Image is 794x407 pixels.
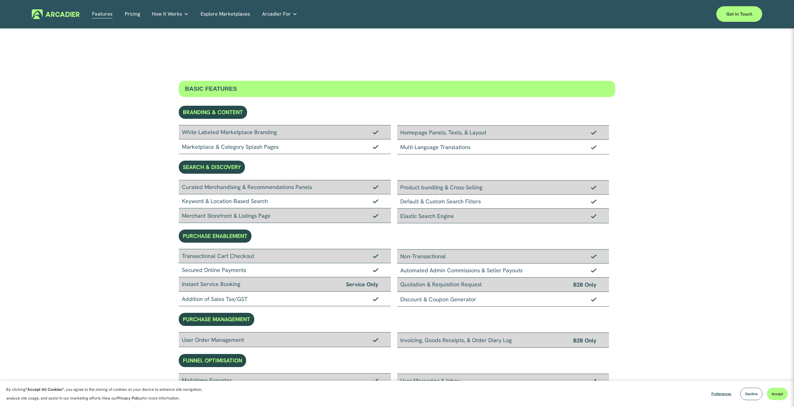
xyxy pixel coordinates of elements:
[179,161,245,174] div: SEARCH & DISCOVERY
[179,373,391,388] div: Mailchimp Exporter
[373,338,378,342] img: Checkmark
[591,254,597,259] img: Checkmark
[740,388,762,400] button: Decline
[201,9,250,19] a: Explore Marketplaces
[32,9,80,19] img: Arcadier
[745,391,757,396] span: Decline
[179,277,391,292] div: Instant Service Booking
[707,388,736,400] button: Preferences
[711,391,731,396] span: Preferences
[397,209,609,223] div: Elastic Search Engine
[397,278,609,292] div: Quotation & Requisition Request
[397,180,609,195] div: Product bundling & Cross-Selling
[152,9,189,19] a: folder dropdown
[373,378,378,383] img: Checkmark
[397,332,609,348] div: Invoicing, Goods Receipts, & Order Diary Log
[373,254,378,258] img: Checkmark
[179,180,391,194] div: Curated Merchandising & Recommendations Panels
[179,263,391,277] div: Secured Online Payments
[373,130,378,134] img: Checkmark
[125,9,140,19] a: Pricing
[716,6,762,22] a: Get in touch
[373,297,378,301] img: Checkmark
[397,249,609,264] div: Non-Transactional
[591,297,597,302] img: Checkmark
[397,125,609,140] div: Homepage Panels, Texts, & Layout
[373,185,378,189] img: Checkmark
[179,208,391,223] div: Merchant Storefront & Listings Page
[397,292,609,307] div: Discount & Coupon Generator
[397,264,609,278] div: Automated Admin Commissions & Seller Payouts
[6,385,209,403] p: By clicking , you agree to the storing of cookies on your device to enhance site navigation, anal...
[262,10,291,18] span: Arcadier For
[179,230,251,243] div: PURCHASE ENABLEMENT
[573,336,597,345] span: B2B Only
[373,214,378,218] img: Checkmark
[152,10,182,18] span: How It Works
[591,199,597,204] img: Checkmark
[373,268,378,272] img: Checkmark
[179,354,246,367] div: FUNNEL OPTIMISATION
[179,106,247,119] div: BRANDING & CONTENT
[117,395,142,401] a: Privacy Policy
[373,199,378,203] img: Checkmark
[179,313,254,326] div: PURCHASE MANAGEMENT
[346,280,378,289] span: Service Only
[373,145,378,149] img: Checkmark
[767,388,788,400] button: Accept
[591,130,597,135] img: Checkmark
[262,9,297,19] a: folder dropdown
[591,185,597,190] img: Checkmark
[92,9,113,19] a: Features
[179,81,616,97] div: BASIC FEATURES
[591,214,597,218] img: Checkmark
[179,332,391,347] div: User Order Management
[397,195,609,209] div: Default & Custom Search Filters
[179,125,391,139] div: White-Labeled Marketplace Branding
[397,374,609,388] div: User Messaging & Inbox
[26,387,64,392] strong: “Accept All Cookies”
[179,292,391,306] div: Addition of Sales Tax/GST
[591,268,597,273] img: Checkmark
[573,280,597,289] span: B2B Only
[772,391,783,396] span: Accept
[179,139,391,154] div: Marketplace & Category Splash Pages
[591,379,597,383] img: Checkmark
[179,194,391,208] div: Keyword & Location-Based Search
[591,145,597,149] img: Checkmark
[397,140,609,154] div: Multi-Language Translations
[179,249,391,263] div: Transactional Cart Checkout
